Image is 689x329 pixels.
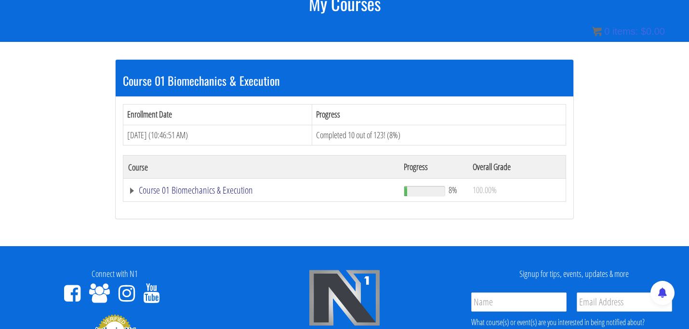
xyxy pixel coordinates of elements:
[128,185,394,195] a: Course 01 Biomechanics & Execution
[641,26,646,37] span: $
[641,26,665,37] bdi: 0.00
[471,292,567,312] input: Name
[123,104,312,125] th: Enrollment Date
[471,316,672,328] div: What course(s) or event(s) are you interested in being notified about?
[468,156,566,179] th: Overall Grade
[123,74,566,87] h3: Course 01 Biomechanics & Execution
[399,156,468,179] th: Progress
[468,179,566,202] td: 100.00%
[449,184,457,195] span: 8%
[466,269,682,279] h4: Signup for tips, events, updates & more
[577,292,672,312] input: Email Address
[312,125,566,145] td: Completed 10 out of 123! (8%)
[123,125,312,145] td: [DATE] (10:46:51 AM)
[592,26,602,36] img: icon11.png
[7,269,223,279] h4: Connect with N1
[123,156,399,179] th: Course
[612,26,638,37] span: items:
[592,26,665,37] a: 0 items: $0.00
[604,26,609,37] span: 0
[312,104,566,125] th: Progress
